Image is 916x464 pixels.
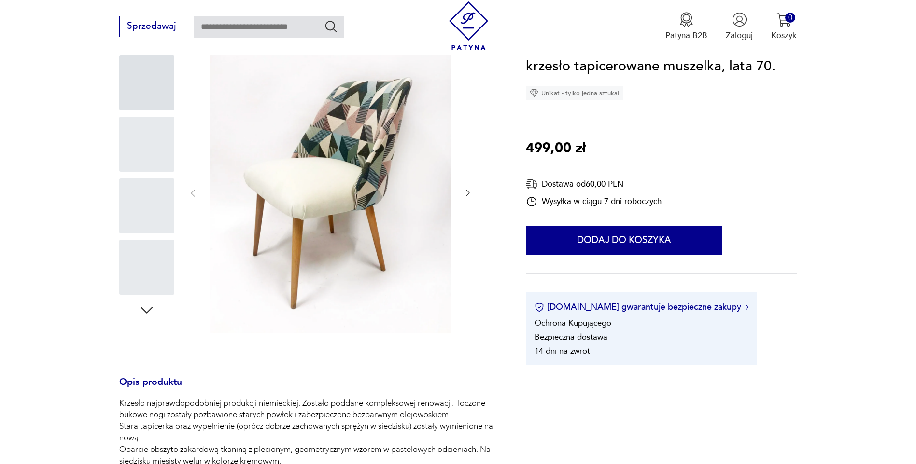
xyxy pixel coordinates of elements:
[535,302,544,312] img: Ikona certyfikatu
[726,30,753,41] p: Zaloguj
[665,30,707,41] p: Patyna B2B
[119,16,184,37] button: Sprzedawaj
[785,13,795,23] div: 0
[526,86,623,101] div: Unikat - tylko jedna sztuka!
[732,12,747,27] img: Ikonka użytkownika
[746,305,748,310] img: Ikona strzałki w prawo
[444,1,493,50] img: Patyna - sklep z meblami i dekoracjami vintage
[535,318,611,329] li: Ochrona Kupującego
[679,12,694,27] img: Ikona medalu
[526,196,662,207] div: Wysyłka w ciągu 7 dni roboczych
[771,30,797,41] p: Koszyk
[530,89,538,98] img: Ikona diamentu
[119,379,498,398] h3: Opis produktu
[119,23,184,31] a: Sprzedawaj
[526,55,775,78] h1: krzesło tapicerowane muszelka, lata 70.
[526,178,537,190] img: Ikona dostawy
[535,301,748,314] button: [DOMAIN_NAME] gwarantuje bezpieczne zakupy
[665,12,707,41] button: Patyna B2B
[210,31,451,333] img: Zdjęcie produktu krzesło tapicerowane muszelka, lata 70.
[535,346,590,357] li: 14 dni na zwrot
[526,137,586,160] p: 499,00 zł
[526,226,722,255] button: Dodaj do koszyka
[771,12,797,41] button: 0Koszyk
[776,12,791,27] img: Ikona koszyka
[726,12,753,41] button: Zaloguj
[665,12,707,41] a: Ikona medaluPatyna B2B
[526,178,662,190] div: Dostawa od 60,00 PLN
[535,332,607,343] li: Bezpieczna dostawa
[324,19,338,33] button: Szukaj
